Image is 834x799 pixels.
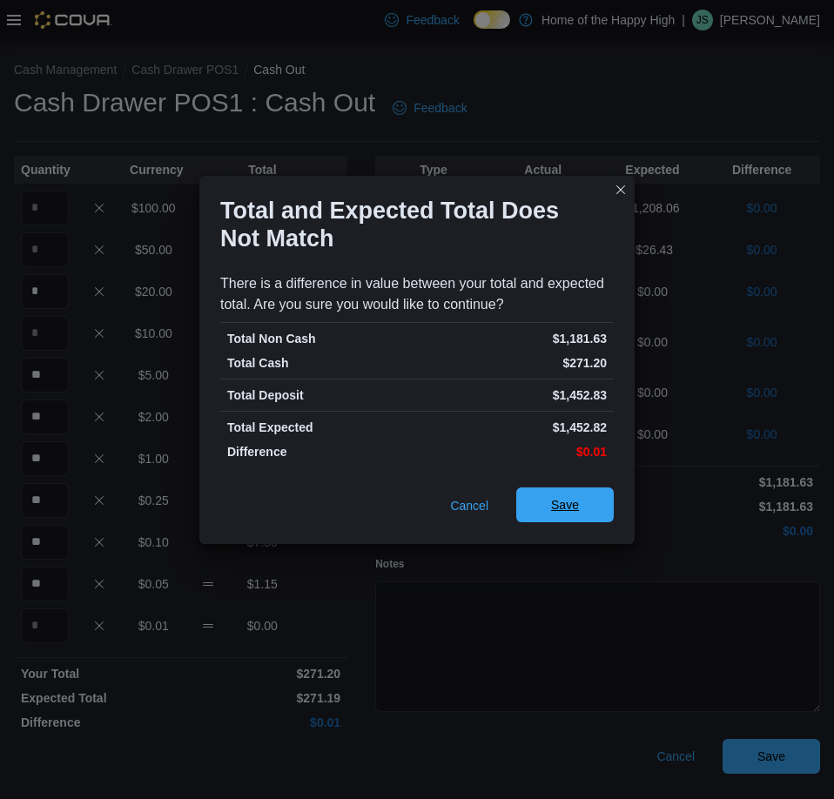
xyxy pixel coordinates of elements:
button: Cancel [443,488,495,523]
p: Total Deposit [227,386,414,404]
p: Difference [227,443,414,460]
span: Save [551,496,579,514]
h1: Total and Expected Total Does Not Match [220,197,600,252]
p: $1,452.83 [420,386,607,404]
p: Total Non Cash [227,330,414,347]
p: Total Cash [227,354,414,372]
div: There is a difference in value between your total and expected total. Are you sure you would like... [220,273,614,315]
p: $0.01 [420,443,607,460]
span: Cancel [450,497,488,514]
button: Save [516,487,614,522]
p: $271.20 [420,354,607,372]
p: $1,181.63 [420,330,607,347]
button: Closes this modal window [610,179,631,200]
p: $1,452.82 [420,419,607,436]
p: Total Expected [227,419,414,436]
